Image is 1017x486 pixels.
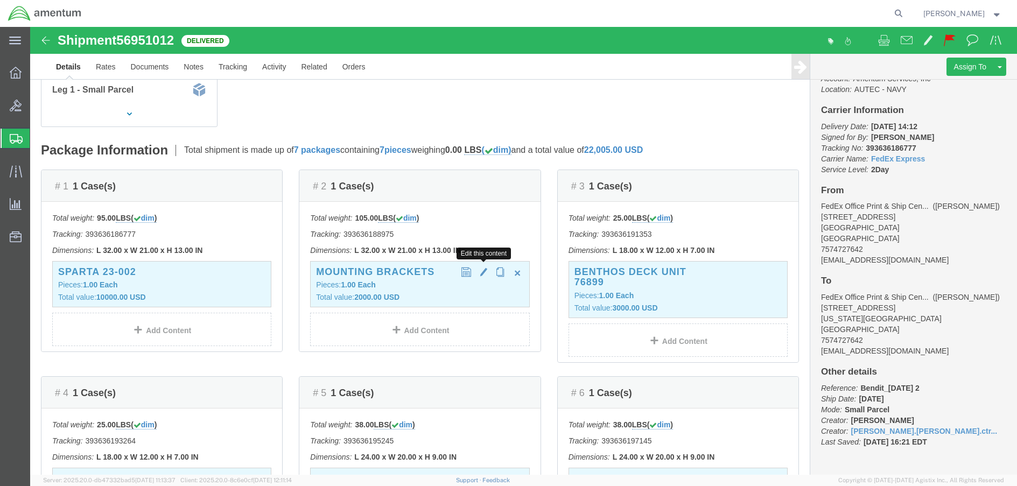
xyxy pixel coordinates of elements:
[135,477,176,483] span: [DATE] 11:13:37
[180,477,292,483] span: Client: 2025.20.0-8c6e0cf
[923,8,985,19] span: Paul Usma
[30,27,1017,475] iframe: FS Legacy Container
[923,7,1002,20] button: [PERSON_NAME]
[253,477,292,483] span: [DATE] 12:11:14
[456,477,483,483] a: Support
[43,477,176,483] span: Server: 2025.20.0-db47332bad5
[838,476,1004,485] span: Copyright © [DATE]-[DATE] Agistix Inc., All Rights Reserved
[8,5,82,22] img: logo
[482,477,510,483] a: Feedback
